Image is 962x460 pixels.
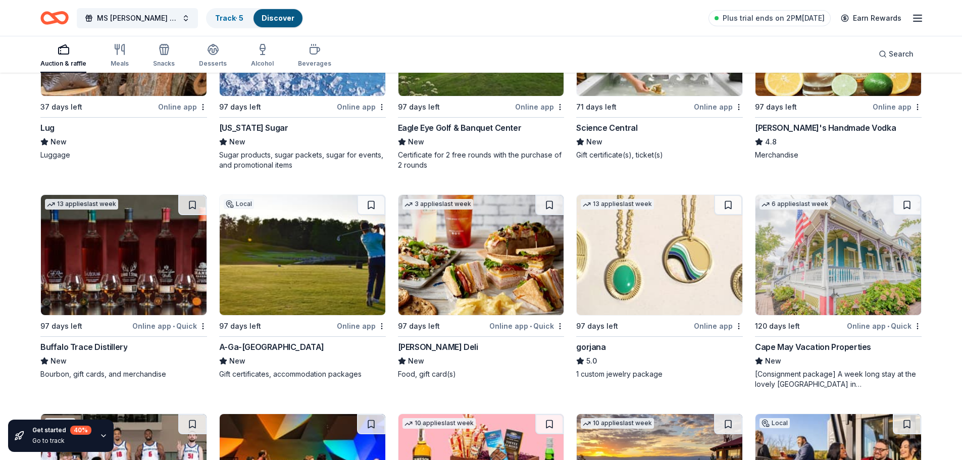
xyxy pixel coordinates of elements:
[206,8,303,28] button: Track· 5Discover
[220,195,385,315] img: Image for A-Ga-Ming Golf Resort
[40,122,55,134] div: Lug
[755,150,922,160] div: Merchandise
[40,39,86,73] button: Auction & raffle
[847,320,922,332] div: Online app Quick
[111,60,129,68] div: Meals
[45,199,118,210] div: 13 applies last week
[219,369,386,379] div: Gift certificates, accommodation packages
[530,322,532,330] span: •
[755,122,896,134] div: [PERSON_NAME]'s Handmade Vodka
[755,320,800,332] div: 120 days left
[224,199,254,209] div: Local
[219,194,386,379] a: Image for A-Ga-Ming Golf ResortLocal97 days leftOnline appA-Ga-[GEOGRAPHIC_DATA]NewGift certifica...
[337,320,386,332] div: Online app
[408,355,424,367] span: New
[873,100,922,113] div: Online app
[77,8,198,28] button: MS [PERSON_NAME] of Champions
[40,150,207,160] div: Luggage
[219,341,324,353] div: A-Ga-[GEOGRAPHIC_DATA]
[40,60,86,68] div: Auction & raffle
[251,60,274,68] div: Alcohol
[398,341,478,353] div: [PERSON_NAME] Deli
[40,194,207,379] a: Image for Buffalo Trace Distillery13 applieslast week97 days leftOnline app•QuickBuffalo Trace Di...
[694,100,743,113] div: Online app
[153,60,175,68] div: Snacks
[515,100,564,113] div: Online app
[262,14,294,22] a: Discover
[32,426,91,435] div: Get started
[40,6,69,30] a: Home
[50,136,67,148] span: New
[219,150,386,170] div: Sugar products, sugar packets, sugar for events, and promotional items
[111,39,129,73] button: Meals
[398,101,440,113] div: 97 days left
[694,320,743,332] div: Online app
[871,44,922,64] button: Search
[402,418,476,429] div: 10 applies last week
[576,101,617,113] div: 71 days left
[229,136,245,148] span: New
[398,369,565,379] div: Food, gift card(s)
[755,369,922,389] div: [Consignment package] A week long stay at the lovely [GEOGRAPHIC_DATA] in [GEOGRAPHIC_DATA], [GEO...
[889,48,914,60] span: Search
[50,355,67,367] span: New
[40,320,82,332] div: 97 days left
[760,199,830,210] div: 6 applies last week
[723,12,825,24] span: Plus trial ends on 2PM[DATE]
[40,101,82,113] div: 37 days left
[586,136,602,148] span: New
[765,355,781,367] span: New
[402,199,473,210] div: 3 applies last week
[576,369,743,379] div: 1 custom jewelry package
[576,194,743,379] a: Image for gorjana13 applieslast week97 days leftOnline appgorjana5.01 custom jewelry package
[755,101,797,113] div: 97 days left
[576,341,605,353] div: gorjana
[581,418,654,429] div: 10 applies last week
[489,320,564,332] div: Online app Quick
[153,39,175,73] button: Snacks
[398,122,522,134] div: Eagle Eye Golf & Banquet Center
[398,195,564,315] img: Image for McAlister's Deli
[32,437,91,445] div: Go to track
[41,195,207,315] img: Image for Buffalo Trace Distillery
[298,39,331,73] button: Beverages
[40,341,127,353] div: Buffalo Trace Distillery
[70,426,91,435] div: 40 %
[755,194,922,389] a: Image for Cape May Vacation Properties6 applieslast week120 days leftOnline app•QuickCape May Vac...
[158,100,207,113] div: Online app
[398,150,565,170] div: Certificate for 2 free rounds with the purchase of 2 rounds
[199,39,227,73] button: Desserts
[755,341,871,353] div: Cape May Vacation Properties
[173,322,175,330] span: •
[132,320,207,332] div: Online app Quick
[219,122,288,134] div: [US_STATE] Sugar
[229,355,245,367] span: New
[219,101,261,113] div: 97 days left
[219,320,261,332] div: 97 days left
[215,14,243,22] a: Track· 5
[408,136,424,148] span: New
[760,418,790,428] div: Local
[586,355,597,367] span: 5.0
[398,194,565,379] a: Image for McAlister's Deli3 applieslast week97 days leftOnline app•Quick[PERSON_NAME] DeliNewFood...
[337,100,386,113] div: Online app
[835,9,907,27] a: Earn Rewards
[576,122,637,134] div: Science Central
[765,136,777,148] span: 4.8
[40,369,207,379] div: Bourbon, gift cards, and merchandise
[755,195,921,315] img: Image for Cape May Vacation Properties
[298,60,331,68] div: Beverages
[887,322,889,330] span: •
[581,199,654,210] div: 13 applies last week
[576,320,618,332] div: 97 days left
[97,12,178,24] span: MS [PERSON_NAME] of Champions
[576,150,743,160] div: Gift certificate(s), ticket(s)
[708,10,831,26] a: Plus trial ends on 2PM[DATE]
[251,39,274,73] button: Alcohol
[199,60,227,68] div: Desserts
[577,195,742,315] img: Image for gorjana
[398,320,440,332] div: 97 days left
